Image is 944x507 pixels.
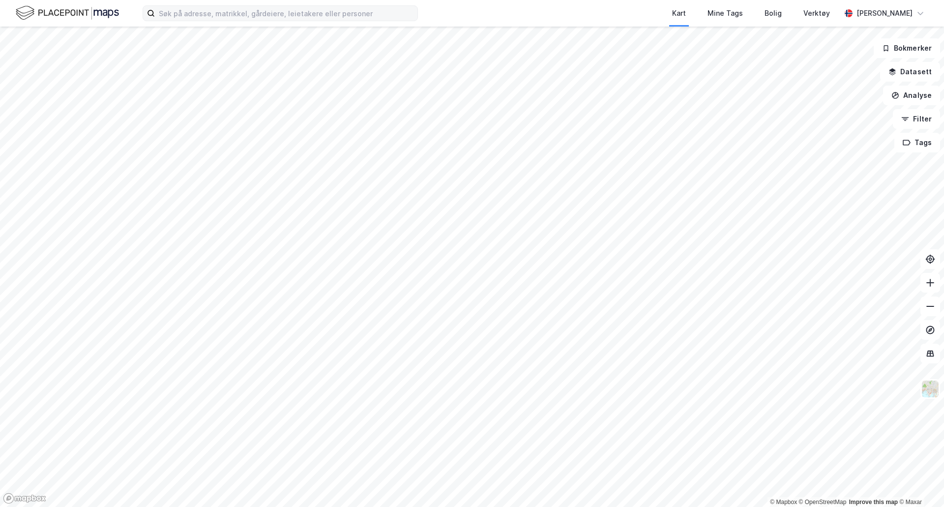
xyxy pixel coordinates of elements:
[708,7,743,19] div: Mine Tags
[155,6,417,21] input: Søk på adresse, matrikkel, gårdeiere, leietakere eller personer
[16,4,119,22] img: logo.f888ab2527a4732fd821a326f86c7f29.svg
[895,460,944,507] iframe: Chat Widget
[765,7,782,19] div: Bolig
[803,7,830,19] div: Verktøy
[672,7,686,19] div: Kart
[856,7,913,19] div: [PERSON_NAME]
[895,460,944,507] div: Kontrollprogram for chat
